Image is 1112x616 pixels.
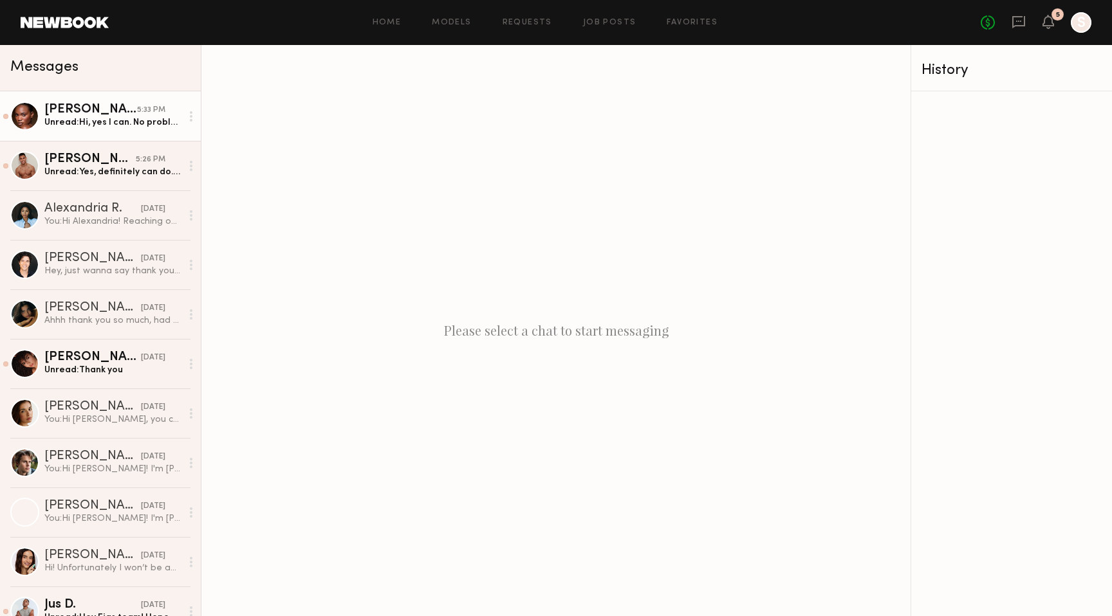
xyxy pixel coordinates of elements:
div: Jus D. [44,599,141,611]
div: [DATE] [141,203,165,215]
span: Messages [10,60,79,75]
div: [DATE] [141,352,165,364]
div: Ahhh thank you so much, had tons of fun!! :)) [44,314,181,327]
div: You: Hi [PERSON_NAME], you can release. Thanks for holding! [44,413,181,426]
div: Alexandria R. [44,203,141,215]
div: [DATE] [141,302,165,314]
div: Hi! Unfortunately I won’t be able to shoot [DATE]:( I am doing a summer internship so my schedule... [44,562,181,574]
div: [PERSON_NAME] [44,351,141,364]
div: [DATE] [141,550,165,562]
div: [PERSON_NAME] [44,153,136,166]
div: [PERSON_NAME] [44,401,141,413]
div: History [922,63,1102,78]
div: You: Hi [PERSON_NAME]! I'm [PERSON_NAME], the production coordinator over at FIGS ([DOMAIN_NAME].... [44,512,181,525]
div: [PERSON_NAME] [44,302,141,314]
div: 5:26 PM [136,154,165,166]
div: [DATE] [141,599,165,611]
a: Requests [503,19,552,27]
div: [DATE] [141,451,165,463]
div: [PERSON_NAME] [44,549,141,562]
div: Unread: Hi, yes I can. No problem. [44,116,181,129]
a: S [1071,12,1091,33]
div: You: Hi Alexandria! Reaching out again here to see if you'd be available for an upcoming FIGS sho... [44,215,181,228]
div: Hey, just wanna say thank you so much for booking me, and I really enjoyed working with all of you😊 [44,265,181,277]
a: Favorites [667,19,718,27]
div: [PERSON_NAME] [44,450,141,463]
div: [PERSON_NAME] [44,252,141,265]
div: [DATE] [141,253,165,265]
div: [PERSON_NAME] [44,104,137,116]
a: Models [432,19,471,27]
div: You: Hi [PERSON_NAME]! I'm [PERSON_NAME], the production coordinator over at FIGS ([DOMAIN_NAME].... [44,463,181,475]
a: Home [373,19,402,27]
div: [DATE] [141,401,165,413]
div: 5 [1056,12,1060,19]
div: [PERSON_NAME] [44,500,141,512]
a: Job Posts [583,19,636,27]
div: 5:33 PM [137,104,165,116]
div: Please select a chat to start messaging [201,45,911,616]
div: [DATE] [141,500,165,512]
div: Unread: Thank you [44,364,181,376]
div: Unread: Yes, definitely can do. Any specific color? [44,166,181,178]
